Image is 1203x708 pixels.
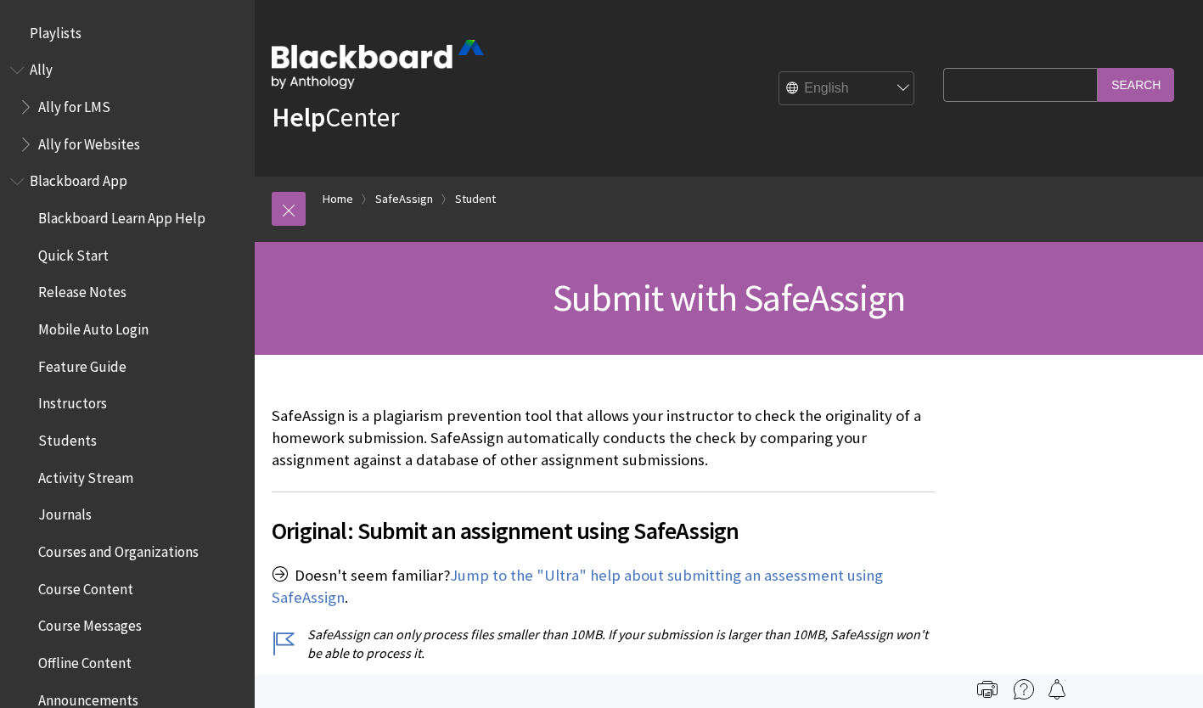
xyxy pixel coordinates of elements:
[38,649,132,671] span: Offline Content
[30,167,127,190] span: Blackboard App
[38,390,107,413] span: Instructors
[553,274,905,321] span: Submit with SafeAssign
[272,565,883,608] a: Jump to the "Ultra" help about submitting an assessment using SafeAssign
[38,278,126,301] span: Release Notes
[272,100,399,134] a: HelpCenter
[38,501,92,524] span: Journals
[455,188,496,210] a: Student
[272,405,935,472] p: SafeAssign is a plagiarism prevention tool that allows your instructor to check the originality o...
[272,625,935,663] p: SafeAssign can only process files smaller than 10MB. If your submission is larger than 10MB, Safe...
[38,204,205,227] span: Blackboard Learn App Help
[30,56,53,79] span: Ally
[272,40,484,89] img: Blackboard by Anthology
[38,93,110,115] span: Ally for LMS
[323,188,353,210] a: Home
[779,72,915,106] select: Site Language Selector
[272,513,935,548] span: Original: Submit an assignment using SafeAssign
[1047,679,1067,700] img: Follow this page
[38,352,126,375] span: Feature Guide
[1014,679,1034,700] img: More help
[272,100,325,134] strong: Help
[10,56,245,159] nav: Book outline for Anthology Ally Help
[38,315,149,338] span: Mobile Auto Login
[38,130,140,153] span: Ally for Websites
[38,464,133,486] span: Activity Stream
[38,612,142,635] span: Course Messages
[38,537,199,560] span: Courses and Organizations
[977,679,998,700] img: Print
[375,188,433,210] a: SafeAssign
[38,575,133,598] span: Course Content
[38,241,109,264] span: Quick Start
[272,565,935,609] p: Doesn't seem familiar? .
[10,19,245,48] nav: Book outline for Playlists
[38,426,97,449] span: Students
[1098,68,1174,101] input: Search
[30,19,82,42] span: Playlists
